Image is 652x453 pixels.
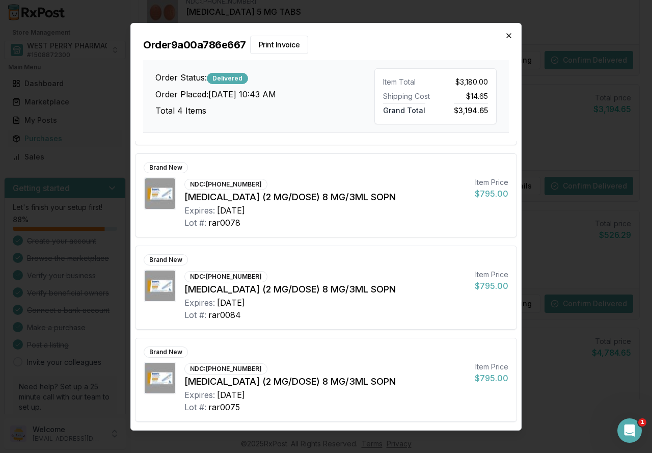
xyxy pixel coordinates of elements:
h3: Order Status: [155,71,374,84]
div: Delivered [207,73,248,84]
iframe: Intercom live chat [617,418,642,443]
div: Lot #: [184,216,206,228]
img: Ozempic (2 MG/DOSE) 8 MG/3ML SOPN [145,362,175,393]
div: [MEDICAL_DATA] (2 MG/DOSE) 8 MG/3ML SOPN [184,282,467,296]
div: Brand New [144,254,188,265]
span: $3,194.65 [454,103,488,114]
h3: Total 4 Items [155,104,374,117]
div: Lot #: [184,401,206,413]
div: Item Price [475,269,508,279]
button: Print Invoice [250,35,309,54]
div: Shipping Cost [383,91,431,101]
div: $795.00 [475,187,508,199]
div: [MEDICAL_DATA] (2 MG/DOSE) 8 MG/3ML SOPN [184,374,467,388]
div: [DATE] [217,296,245,308]
h3: Order Placed: [DATE] 10:43 AM [155,88,374,100]
div: Expires: [184,204,215,216]
span: 1 [638,418,646,427]
div: Item Price [475,361,508,371]
div: $795.00 [475,279,508,291]
div: $14.65 [440,91,488,101]
div: Expires: [184,388,215,401]
span: Grand Total [383,103,425,114]
div: Lot #: [184,308,206,321]
img: Ozempic (2 MG/DOSE) 8 MG/3ML SOPN [145,270,175,301]
span: $3,180.00 [455,76,488,87]
h2: Order 9a00a786e667 [143,35,509,54]
div: Brand New [144,346,188,357]
div: $795.00 [475,371,508,384]
div: rar0084 [208,308,241,321]
div: Item Total [383,76,431,87]
div: Item Price [475,177,508,187]
div: Brand New [144,162,188,173]
div: NDC: [PHONE_NUMBER] [184,363,267,374]
div: Expires: [184,296,215,308]
img: Ozempic (2 MG/DOSE) 8 MG/3ML SOPN [145,178,175,208]
div: [DATE] [217,204,245,216]
div: [DATE] [217,388,245,401]
div: [MEDICAL_DATA] (2 MG/DOSE) 8 MG/3ML SOPN [184,190,467,204]
div: rar0078 [208,216,240,228]
div: rar0075 [208,401,240,413]
div: NDC: [PHONE_NUMBER] [184,271,267,282]
div: NDC: [PHONE_NUMBER] [184,178,267,190]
